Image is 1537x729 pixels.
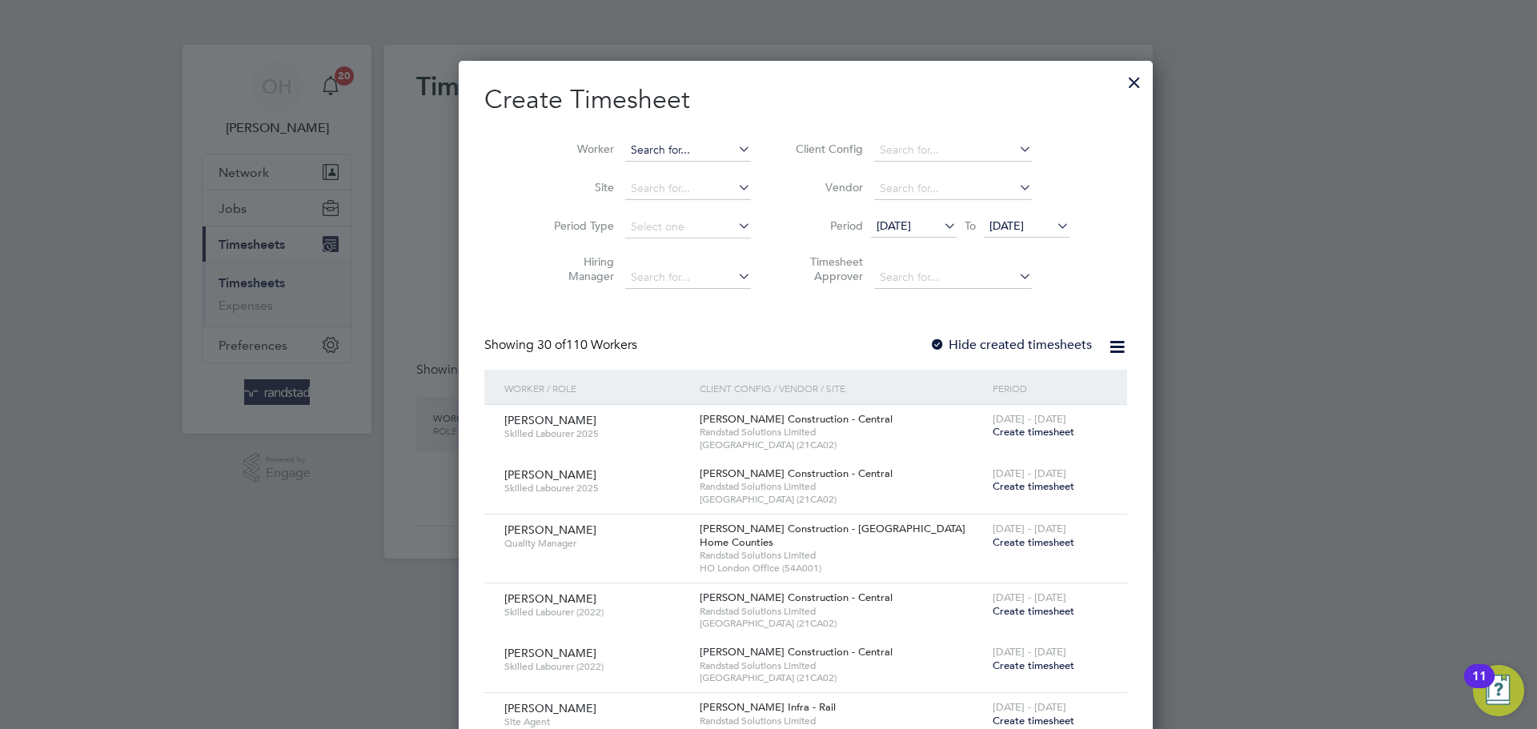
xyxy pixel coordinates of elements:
span: Site Agent [504,715,688,728]
span: [PERSON_NAME] [504,591,596,606]
span: [PERSON_NAME] [504,523,596,537]
input: Search for... [625,178,751,200]
span: [GEOGRAPHIC_DATA] (21CA02) [700,671,985,684]
span: [DATE] - [DATE] [993,522,1066,535]
label: Timesheet Approver [791,254,863,283]
input: Search for... [874,266,1032,289]
span: Randstad Solutions Limited [700,715,985,727]
span: [DATE] - [DATE] [993,412,1066,426]
label: Hiring Manager [542,254,614,283]
span: Randstad Solutions Limited [700,480,985,493]
div: Period [989,370,1111,407]
div: Showing [484,337,640,354]
span: [PERSON_NAME] [504,646,596,660]
span: Skilled Labourer 2025 [504,427,688,440]
span: [DATE] - [DATE] [993,591,1066,604]
span: [DATE] [989,218,1024,233]
span: [PERSON_NAME] Construction - Central [700,591,893,604]
span: [DATE] - [DATE] [993,645,1066,659]
span: [PERSON_NAME] Infra - Rail [700,700,836,714]
span: [PERSON_NAME] Construction - Central [700,467,893,480]
label: Period [791,218,863,233]
input: Search for... [625,266,751,289]
span: Create timesheet [993,535,1074,549]
span: [GEOGRAPHIC_DATA] (21CA02) [700,439,985,451]
span: Randstad Solutions Limited [700,605,985,618]
span: [PERSON_NAME] Construction - Central [700,412,893,426]
label: Period Type [542,218,614,233]
span: Create timesheet [993,714,1074,727]
input: Select one [625,216,751,238]
label: Hide created timesheets [929,337,1092,353]
label: Worker [542,142,614,156]
span: [DATE] - [DATE] [993,700,1066,714]
span: Create timesheet [993,659,1074,672]
span: Create timesheet [993,604,1074,618]
div: Worker / Role [500,370,696,407]
span: Create timesheet [993,425,1074,439]
span: Skilled Labourer (2022) [504,660,688,673]
span: [GEOGRAPHIC_DATA] (21CA02) [700,617,985,630]
span: Quality Manager [504,537,688,550]
h2: Create Timesheet [484,83,1127,117]
span: [GEOGRAPHIC_DATA] (21CA02) [700,493,985,506]
span: [PERSON_NAME] Construction - Central [700,645,893,659]
span: [DATE] - [DATE] [993,467,1066,480]
span: Randstad Solutions Limited [700,426,985,439]
span: 110 Workers [537,337,637,353]
input: Search for... [625,139,751,162]
span: [PERSON_NAME] [504,413,596,427]
span: Create timesheet [993,479,1074,493]
label: Vendor [791,180,863,194]
input: Search for... [874,178,1032,200]
span: Randstad Solutions Limited [700,659,985,672]
span: [PERSON_NAME] [504,467,596,482]
span: [PERSON_NAME] [504,701,596,715]
span: Randstad Solutions Limited [700,549,985,562]
span: [DATE] [877,218,911,233]
span: Skilled Labourer 2025 [504,482,688,495]
div: Client Config / Vendor / Site [696,370,989,407]
span: To [960,215,981,236]
span: 30 of [537,337,566,353]
span: Skilled Labourer (2022) [504,606,688,619]
input: Search for... [874,139,1032,162]
div: 11 [1472,676,1487,697]
label: Client Config [791,142,863,156]
span: HO London Office (54A001) [700,562,985,575]
span: [PERSON_NAME] Construction - [GEOGRAPHIC_DATA] Home Counties [700,522,965,549]
label: Site [542,180,614,194]
button: Open Resource Center, 11 new notifications [1473,665,1524,716]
